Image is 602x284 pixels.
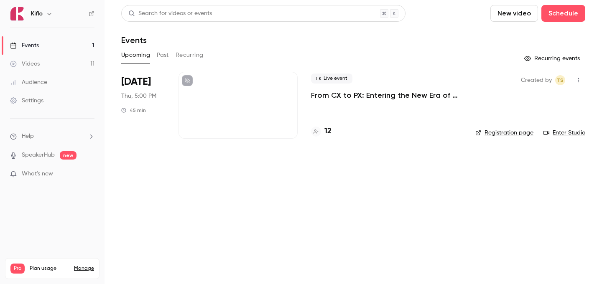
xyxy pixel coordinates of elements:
[557,75,564,85] span: TS
[31,10,43,18] h6: Kiflo
[490,5,538,22] button: New video
[121,92,156,100] span: Thu, 5:00 PM
[324,126,332,137] h4: 12
[121,75,151,89] span: [DATE]
[311,126,332,137] a: 12
[22,170,53,178] span: What's new
[520,52,585,65] button: Recurring events
[311,90,462,100] a: From CX to PX: Entering the New Era of Partner Experience
[128,9,212,18] div: Search for videos or events
[10,96,43,105] div: Settings
[10,41,39,50] div: Events
[22,132,34,141] span: Help
[121,35,147,45] h1: Events
[10,264,25,274] span: Pro
[555,75,565,85] span: Tomica Stojanovikj
[521,75,552,85] span: Created by
[176,48,204,62] button: Recurring
[311,74,352,84] span: Live event
[121,107,146,114] div: 45 min
[10,7,24,20] img: Kiflo
[22,151,55,160] a: SpeakerHub
[60,151,77,160] span: new
[121,72,165,139] div: Sep 25 Thu, 5:00 PM (Europe/Rome)
[475,129,533,137] a: Registration page
[541,5,585,22] button: Schedule
[543,129,585,137] a: Enter Studio
[121,48,150,62] button: Upcoming
[10,78,47,86] div: Audience
[30,265,69,272] span: Plan usage
[84,170,94,178] iframe: Noticeable Trigger
[10,60,40,68] div: Videos
[74,265,94,272] a: Manage
[10,132,94,141] li: help-dropdown-opener
[157,48,169,62] button: Past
